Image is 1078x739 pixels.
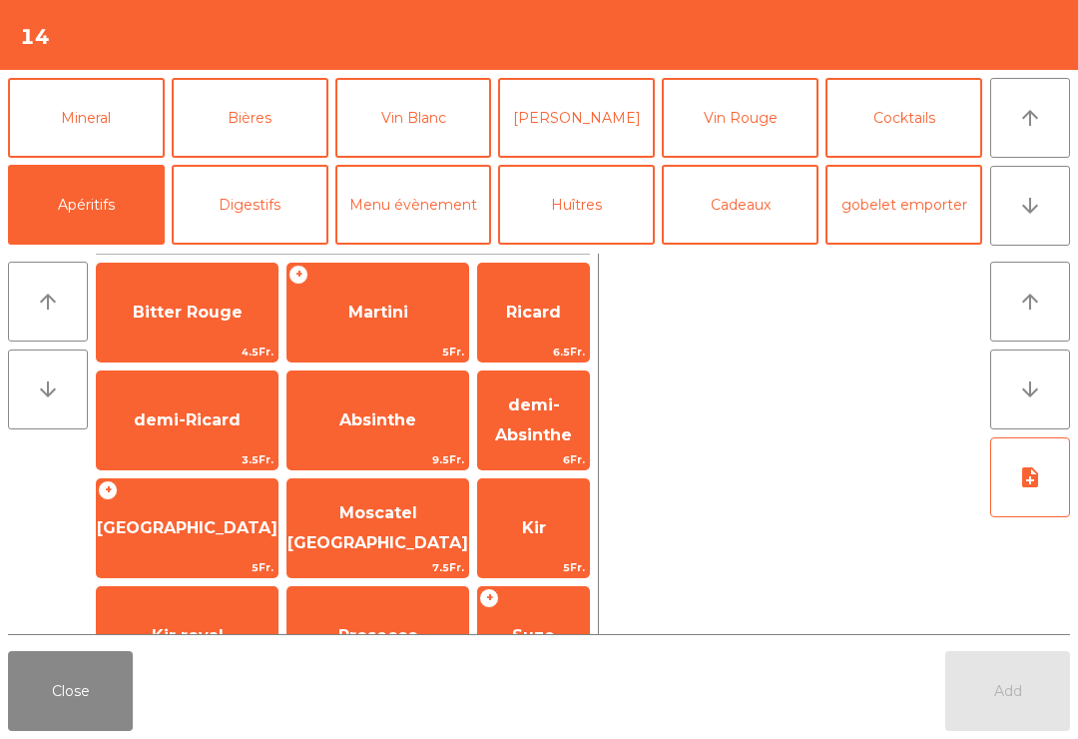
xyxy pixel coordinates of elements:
button: arrow_downward [990,166,1070,246]
button: Vin Blanc [335,78,492,158]
button: Bières [172,78,328,158]
button: arrow_upward [990,262,1070,342]
span: 5Fr. [97,558,277,577]
i: arrow_upward [36,290,60,314]
span: Ricard [506,303,561,322]
span: 6Fr. [478,450,589,469]
span: 6.5Fr. [478,343,589,362]
span: 4.5Fr. [97,343,277,362]
span: 7.5Fr. [287,558,468,577]
button: Digestifs [172,165,328,245]
i: arrow_downward [36,377,60,401]
button: arrow_upward [990,78,1070,158]
span: [GEOGRAPHIC_DATA] [97,518,277,537]
span: Kir [522,518,546,537]
button: Mineral [8,78,165,158]
button: Apéritifs [8,165,165,245]
span: Absinthe [339,410,416,429]
button: Close [8,651,133,731]
span: 5Fr. [478,558,589,577]
span: Moscatel [GEOGRAPHIC_DATA] [287,503,468,552]
button: Menu évènement [335,165,492,245]
span: Bitter Rouge [133,303,243,322]
button: Huîtres [498,165,655,245]
button: [PERSON_NAME] [498,78,655,158]
i: arrow_upward [1018,106,1042,130]
button: Cadeaux [662,165,818,245]
span: Kir royal [152,626,224,645]
span: Prosecco [338,626,418,645]
span: Suze [512,626,555,645]
span: 5Fr. [287,343,468,362]
span: + [479,588,499,608]
span: 3.5Fr. [97,450,277,469]
i: arrow_downward [1018,377,1042,401]
button: Vin Rouge [662,78,818,158]
button: arrow_downward [8,350,88,429]
button: note_add [990,437,1070,517]
button: gobelet emporter [825,165,982,245]
span: 9.5Fr. [287,450,468,469]
button: arrow_downward [990,350,1070,429]
i: arrow_upward [1018,290,1042,314]
span: + [98,480,118,500]
span: Martini [348,303,408,322]
i: note_add [1018,465,1042,489]
button: arrow_upward [8,262,88,342]
span: demi-Absinthe [495,395,572,444]
span: + [288,265,308,285]
h4: 14 [20,22,50,52]
i: arrow_downward [1018,194,1042,218]
button: Cocktails [825,78,982,158]
span: demi-Ricard [134,410,241,429]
